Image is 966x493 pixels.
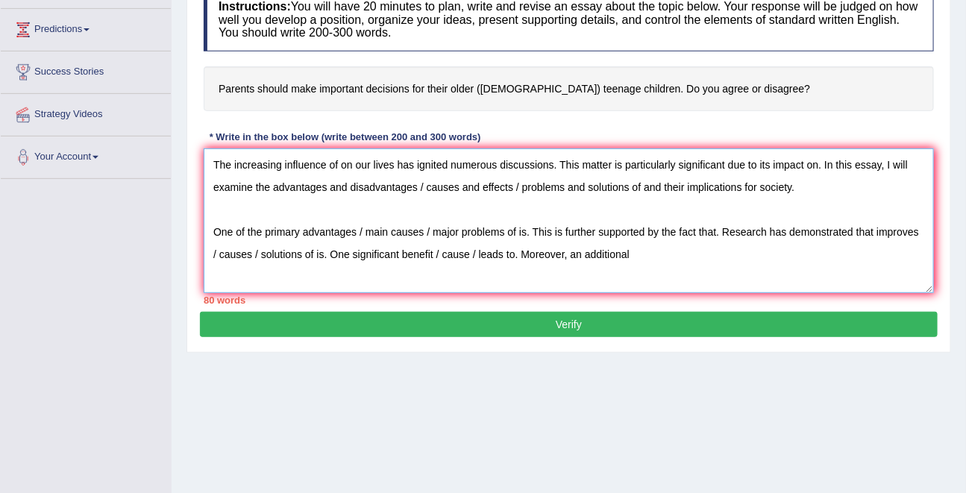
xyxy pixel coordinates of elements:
[1,136,171,174] a: Your Account
[200,312,938,337] button: Verify
[204,130,486,144] div: * Write in the box below (write between 200 and 300 words)
[204,66,934,112] h4: Parents should make important decisions for their older ([DEMOGRAPHIC_DATA]) teenage children. Do...
[204,293,934,307] div: 80 words
[1,94,171,131] a: Strategy Videos
[1,51,171,89] a: Success Stories
[1,9,171,46] a: Predictions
